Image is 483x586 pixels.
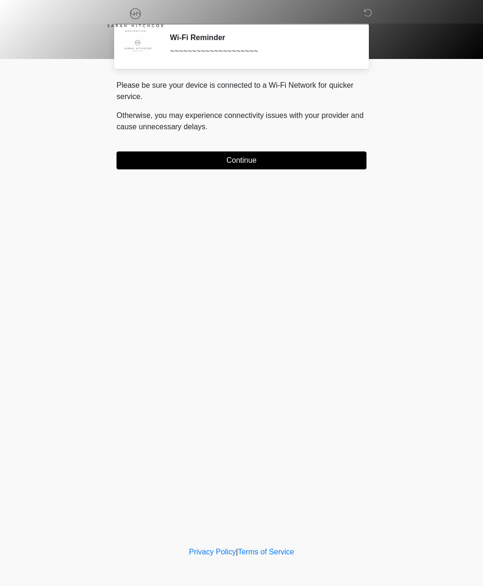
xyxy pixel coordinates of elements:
a: | [236,548,238,556]
img: Agent Avatar [124,33,152,61]
img: Sarah Hitchcox Aesthetics Logo [107,7,164,32]
p: Otherwise, you may experience connectivity issues with your provider and cause unnecessary delays [117,110,366,133]
p: Please be sure your device is connected to a Wi-Fi Network for quicker service. [117,80,366,102]
span: . [206,123,208,131]
a: Privacy Policy [189,548,236,556]
a: Terms of Service [238,548,294,556]
div: ~~~~~~~~~~~~~~~~~~~~ [170,46,352,57]
button: Continue [117,151,366,169]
